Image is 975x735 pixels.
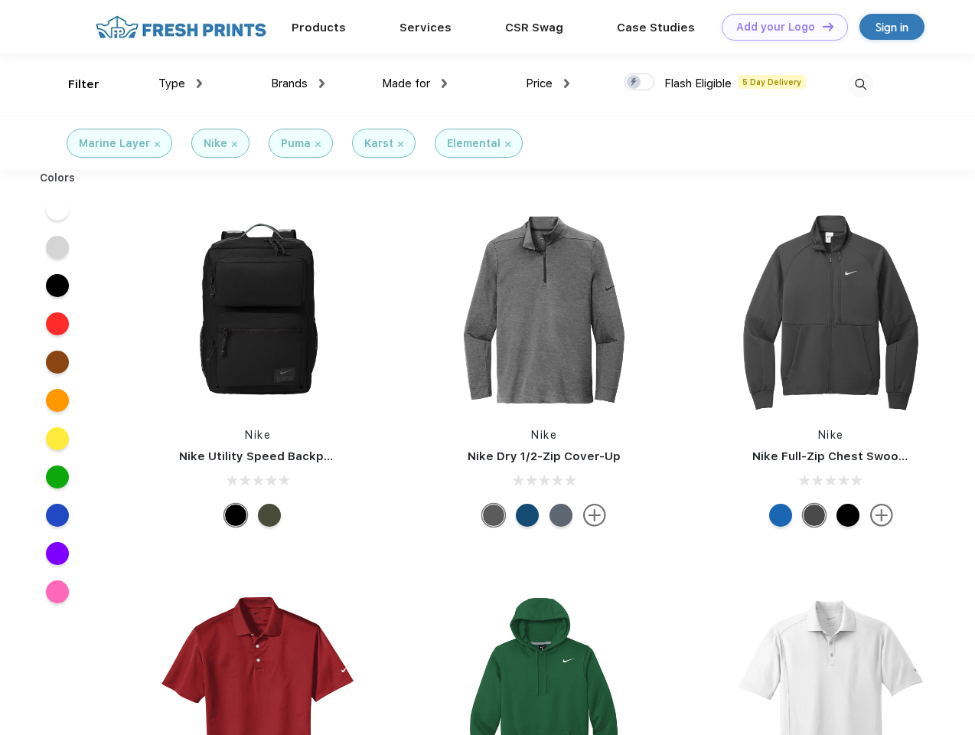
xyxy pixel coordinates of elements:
[442,79,447,88] img: dropdown.png
[516,504,539,527] div: Gym Blue
[399,21,452,34] a: Services
[155,142,160,147] img: filter_cancel.svg
[28,170,87,186] div: Colors
[564,79,569,88] img: dropdown.png
[179,449,344,463] a: Nike Utility Speed Backpack
[769,504,792,527] div: Royal
[752,449,956,463] a: Nike Full-Zip Chest Swoosh Jacket
[836,504,859,527] div: Black
[197,79,202,88] img: dropdown.png
[738,75,806,89] span: 5 Day Delivery
[526,77,553,90] span: Price
[315,142,321,147] img: filter_cancel.svg
[482,504,505,527] div: Black Heather
[224,504,247,527] div: Black
[258,504,281,527] div: Cargo Khaki
[271,77,308,90] span: Brands
[859,14,924,40] a: Sign in
[442,208,646,412] img: func=resize&h=266
[818,429,844,441] a: Nike
[664,77,732,90] span: Flash Eligible
[156,208,360,412] img: func=resize&h=266
[398,142,403,147] img: filter_cancel.svg
[583,504,606,527] img: more.svg
[382,77,430,90] span: Made for
[204,136,227,152] div: Nike
[68,76,99,93] div: Filter
[91,14,271,41] img: fo%20logo%202.webp
[447,136,501,152] div: Elemental
[364,136,393,152] div: Karst
[870,504,893,527] img: more.svg
[468,449,621,463] a: Nike Dry 1/2-Zip Cover-Up
[729,208,933,412] img: func=resize&h=266
[505,142,510,147] img: filter_cancel.svg
[245,429,271,441] a: Nike
[158,77,185,90] span: Type
[319,79,324,88] img: dropdown.png
[848,72,873,97] img: desktop_search.svg
[292,21,346,34] a: Products
[232,142,237,147] img: filter_cancel.svg
[281,136,311,152] div: Puma
[876,18,908,36] div: Sign in
[531,429,557,441] a: Nike
[823,22,833,31] img: DT
[803,504,826,527] div: Anthracite
[549,504,572,527] div: Navy Heather
[79,136,150,152] div: Marine Layer
[505,21,563,34] a: CSR Swag
[736,21,815,34] div: Add your Logo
